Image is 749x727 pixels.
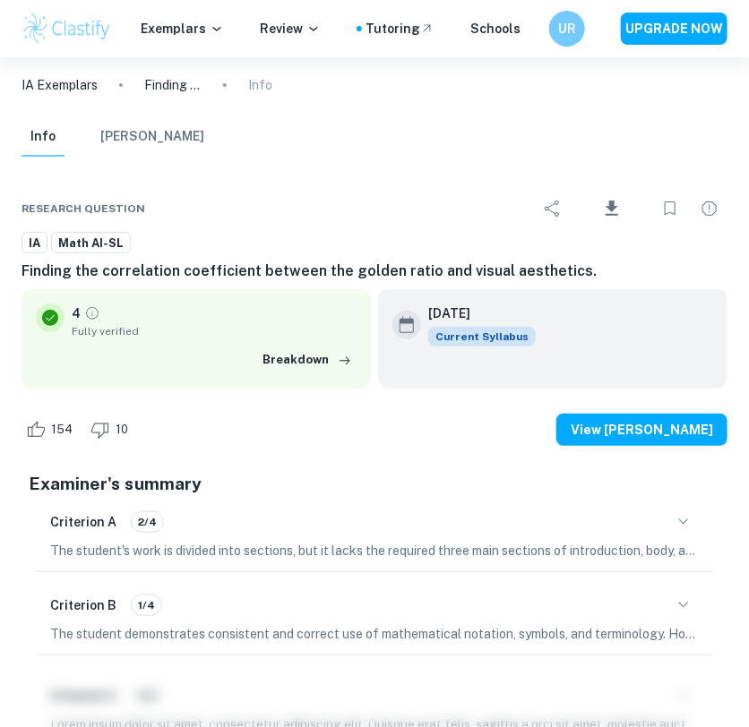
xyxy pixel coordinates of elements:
span: Research question [22,201,145,217]
h6: Criterion B [50,595,116,615]
button: UR [549,11,585,47]
button: UPGRADE NOW [621,13,727,45]
span: 10 [106,421,138,439]
p: Review [260,19,321,38]
span: IA [22,235,47,252]
p: Info [248,75,272,95]
span: 2/4 [132,514,163,530]
div: This exemplar is based on the current syllabus. Feel free to refer to it for inspiration/ideas wh... [428,327,536,346]
div: Bookmark [652,191,688,227]
a: IA Exemplars [22,75,98,95]
h6: [DATE] [428,304,521,323]
a: Grade fully verified [84,305,100,321]
div: Like [22,415,82,444]
a: IA [22,232,47,254]
a: Tutoring [366,19,435,38]
button: Breakdown [258,346,357,373]
h5: Examiner's summary [29,471,720,497]
a: Math AI-SL [51,232,131,254]
h6: Criterion A [50,512,116,532]
p: Finding the correlation coefficient between the golden ratio and visual aesthetics. [144,75,202,95]
a: Schools [470,19,521,38]
button: View [PERSON_NAME] [556,414,727,446]
span: Fully verified [72,323,357,339]
span: 1/4 [132,597,161,613]
div: Download [574,185,649,232]
button: [PERSON_NAME] [100,117,204,157]
span: Current Syllabus [428,327,536,346]
span: 154 [41,421,82,439]
h6: Finding the correlation coefficient between the golden ratio and visual aesthetics. [22,261,727,282]
div: Share [535,191,571,227]
p: The student's work is divided into sections, but it lacks the required three main sections of int... [50,541,699,560]
p: 4 [72,304,81,323]
p: The student demonstrates consistent and correct use of mathematical notation, symbols, and termin... [50,624,699,644]
button: Info [22,117,65,157]
img: Clastify logo [22,11,112,47]
div: Report issue [692,191,727,227]
div: Dislike [86,415,138,444]
p: Exemplars [141,19,224,38]
h6: UR [557,19,578,38]
span: Math AI-SL [52,235,130,252]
